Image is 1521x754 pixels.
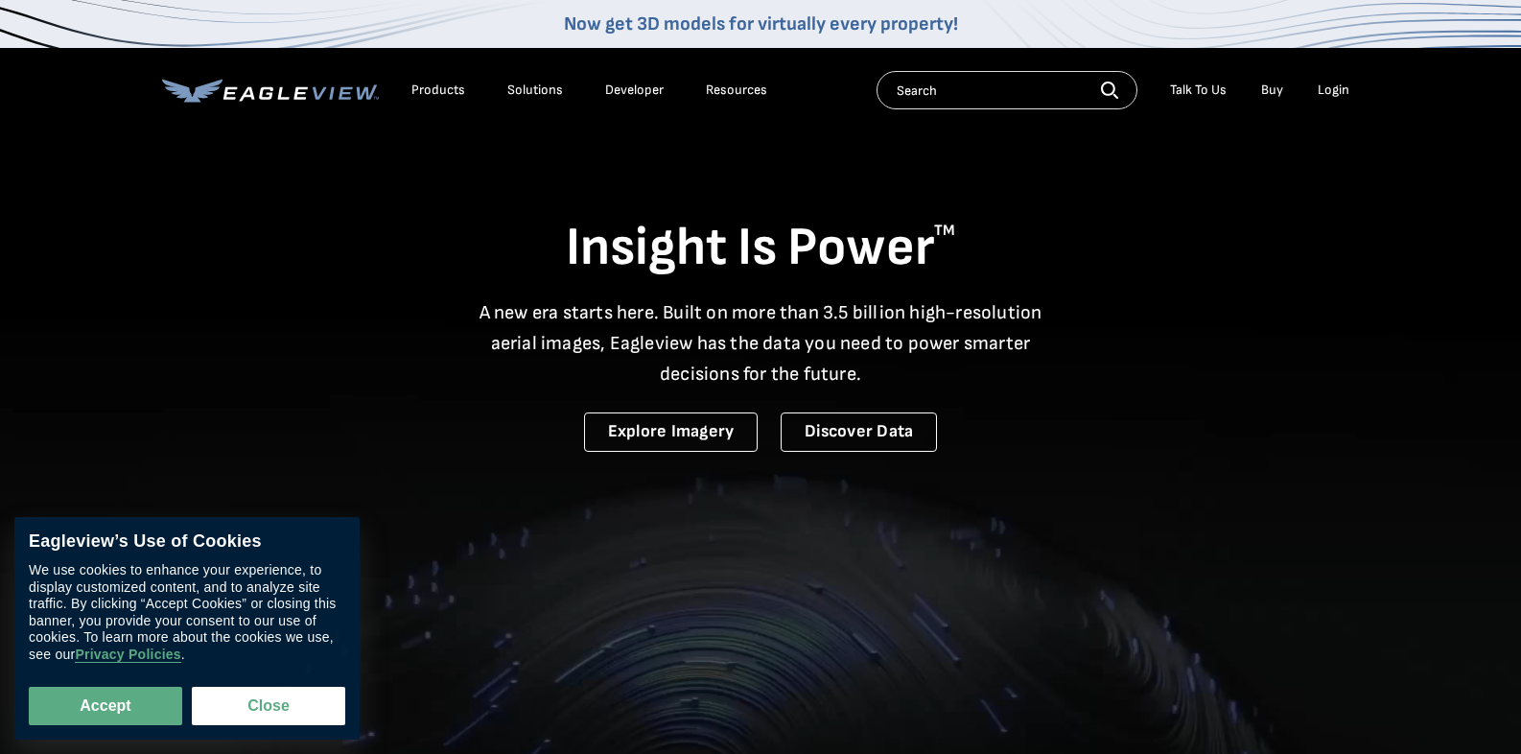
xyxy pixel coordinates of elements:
div: Talk To Us [1170,82,1227,99]
div: Login [1318,82,1349,99]
a: Explore Imagery [584,412,759,452]
a: Now get 3D models for virtually every property! [564,12,958,35]
a: Privacy Policies [75,647,180,663]
div: Resources [706,82,767,99]
div: We use cookies to enhance your experience, to display customized content, and to analyze site tra... [29,562,345,663]
div: Solutions [507,82,563,99]
button: Accept [29,687,182,725]
h1: Insight Is Power [162,215,1359,282]
button: Close [192,687,345,725]
a: Developer [605,82,664,99]
a: Discover Data [781,412,937,452]
a: Buy [1261,82,1283,99]
input: Search [877,71,1137,109]
sup: TM [934,222,955,240]
p: A new era starts here. Built on more than 3.5 billion high-resolution aerial images, Eagleview ha... [467,297,1054,389]
div: Products [411,82,465,99]
div: Eagleview’s Use of Cookies [29,531,345,553]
